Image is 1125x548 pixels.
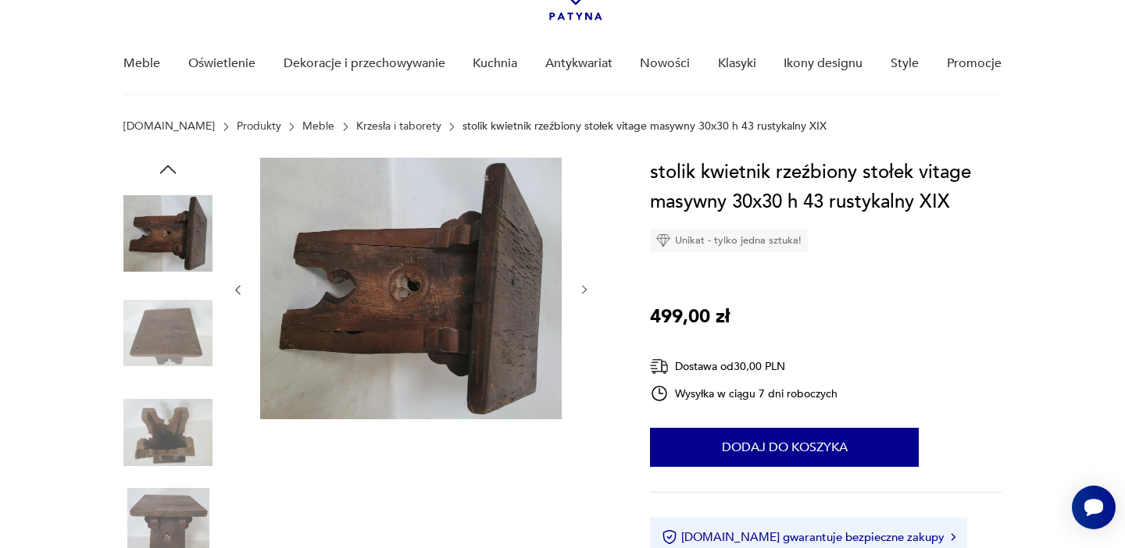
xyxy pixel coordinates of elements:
[718,34,756,94] a: Klasyki
[188,34,255,94] a: Oświetlenie
[473,34,517,94] a: Kuchnia
[302,120,334,133] a: Meble
[123,289,212,378] img: Zdjęcie produktu stolik kwietnik rzeźbiony stołek vitage masywny 30x30 h 43 rustykalny XIX
[123,34,160,94] a: Meble
[650,302,730,332] p: 499,00 zł
[891,34,919,94] a: Style
[784,34,862,94] a: Ikony designu
[356,120,441,133] a: Krzesła i taborety
[650,229,808,252] div: Unikat - tylko jedna sztuka!
[650,384,837,403] div: Wysyłka w ciągu 7 dni roboczych
[260,158,562,419] img: Zdjęcie produktu stolik kwietnik rzeźbiony stołek vitage masywny 30x30 h 43 rustykalny XIX
[662,529,677,545] img: Ikona certyfikatu
[650,428,919,467] button: Dodaj do koszyka
[123,388,212,477] img: Zdjęcie produktu stolik kwietnik rzeźbiony stołek vitage masywny 30x30 h 43 rustykalny XIX
[650,357,837,376] div: Dostawa od 30,00 PLN
[947,34,1002,94] a: Promocje
[237,120,281,133] a: Produkty
[462,120,827,133] p: stolik kwietnik rzeźbiony stołek vitage masywny 30x30 h 43 rustykalny XIX
[650,158,1001,217] h1: stolik kwietnik rzeźbiony stołek vitage masywny 30x30 h 43 rustykalny XIX
[123,120,215,133] a: [DOMAIN_NAME]
[1072,486,1116,529] iframe: Smartsupp widget button
[545,34,612,94] a: Antykwariat
[662,529,955,545] button: [DOMAIN_NAME] gwarantuje bezpieczne zakupy
[951,533,955,541] img: Ikona strzałki w prawo
[656,233,670,247] img: Ikona diamentu
[640,34,690,94] a: Nowości
[123,189,212,278] img: Zdjęcie produktu stolik kwietnik rzeźbiony stołek vitage masywny 30x30 h 43 rustykalny XIX
[284,34,445,94] a: Dekoracje i przechowywanie
[650,357,669,376] img: Ikona dostawy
